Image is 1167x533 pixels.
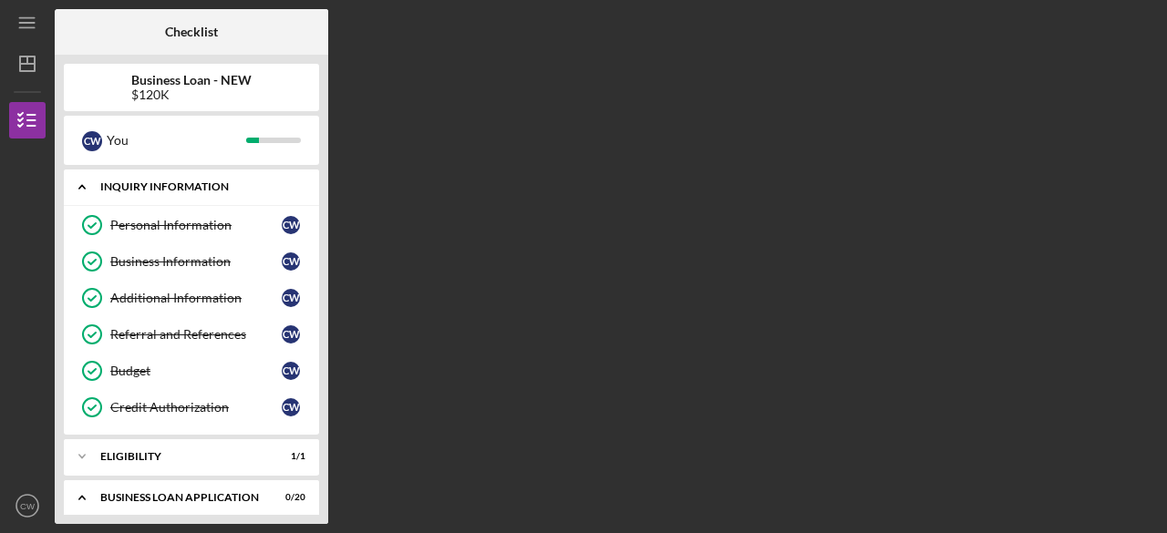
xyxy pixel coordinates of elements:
div: Additional Information [110,291,282,305]
div: You [107,125,246,156]
div: 0 / 20 [273,492,305,503]
div: BUSINESS LOAN APPLICATION [100,492,260,503]
a: Referral and ReferencesCW [73,316,310,353]
div: Personal Information [110,218,282,232]
div: Budget [110,364,282,378]
div: Referral and References [110,327,282,342]
div: C W [282,289,300,307]
div: C W [282,252,300,271]
div: C W [282,325,300,343]
b: Checklist [165,25,218,39]
a: Business InformationCW [73,243,310,280]
div: INQUIRY INFORMATION [100,181,296,192]
div: C W [82,131,102,151]
div: C W [282,216,300,234]
div: ELIGIBILITY [100,451,260,462]
a: Credit AuthorizationCW [73,389,310,425]
div: C W [282,362,300,380]
div: C W [282,398,300,416]
a: Additional InformationCW [73,280,310,316]
div: Credit Authorization [110,400,282,415]
div: 1 / 1 [273,451,305,462]
a: BudgetCW [73,353,310,389]
text: CW [20,501,36,511]
div: Business Information [110,254,282,269]
div: $120K [131,87,252,102]
button: CW [9,487,46,524]
a: Personal InformationCW [73,207,310,243]
b: Business Loan - NEW [131,73,252,87]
